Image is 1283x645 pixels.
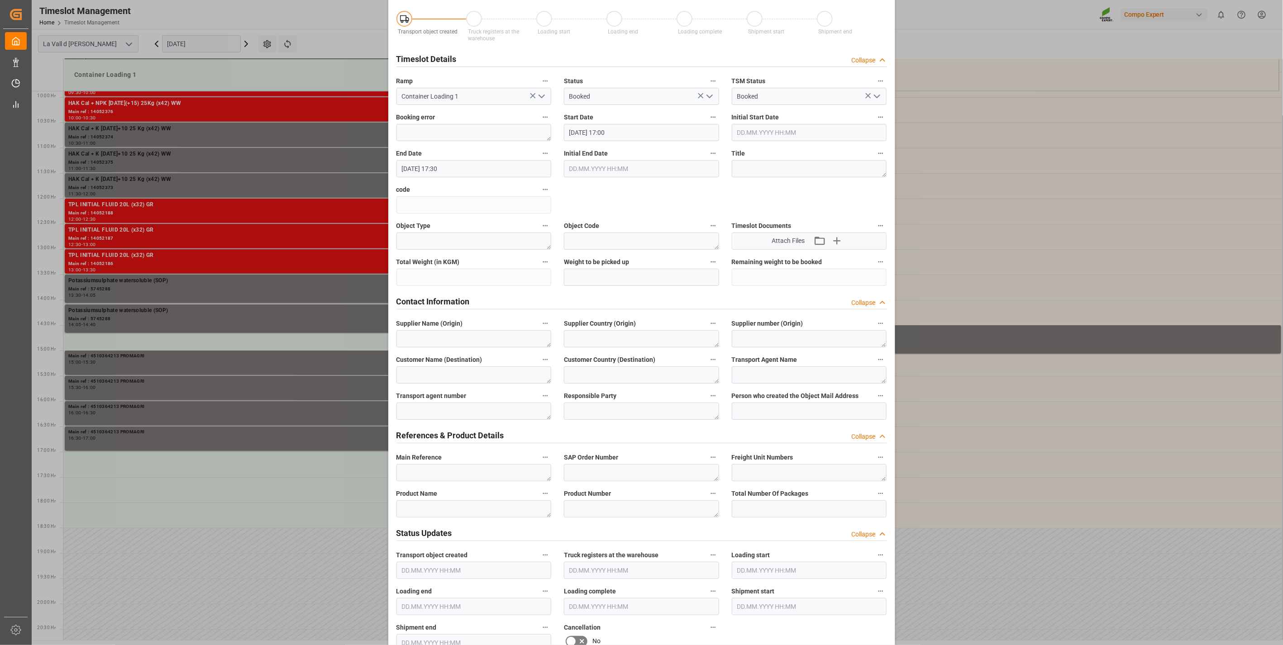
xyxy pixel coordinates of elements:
button: Loading complete [707,585,719,597]
button: Total Number Of Packages [875,488,887,499]
span: Supplier Country (Origin) [564,319,636,328]
h2: Contact Information [396,295,470,308]
span: Remaining weight to be booked [732,257,822,267]
button: Shipment end [539,621,551,633]
button: Supplier Name (Origin) [539,318,551,329]
span: Total Number Of Packages [732,489,809,498]
input: DD.MM.YYYY HH:MM [396,160,552,177]
span: Status [564,76,583,86]
button: Status [707,75,719,87]
span: Truck registers at the warehouse [468,28,519,42]
button: Transport object created [539,549,551,561]
input: DD.MM.YYYY HH:MM [564,562,719,579]
button: Start Date [707,111,719,123]
input: DD.MM.YYYY HH:MM [732,598,887,615]
input: DD.MM.YYYY HH:MM [396,562,552,579]
span: Shipment start [748,28,784,35]
button: TSM Status [875,75,887,87]
span: Total Weight (in KGM) [396,257,460,267]
span: SAP Order Number [564,453,618,462]
h2: Status Updates [396,527,452,539]
span: Timeslot Documents [732,221,792,231]
span: Responsible Party [564,391,616,401]
span: code [396,185,410,194]
span: Product Name [396,489,438,498]
button: Transport agent number [539,390,551,402]
div: Collapse [852,56,876,65]
button: Remaining weight to be booked [875,256,887,268]
div: Collapse [852,530,876,539]
button: Loading start [875,549,887,561]
span: Weight to be picked up [564,257,629,267]
span: Loading start [732,550,770,560]
span: Loading start [538,28,571,35]
span: Transport object created [396,550,468,560]
span: Supplier Name (Origin) [396,319,463,328]
button: Initial Start Date [875,111,887,123]
span: Start Date [564,113,593,122]
button: Main Reference [539,451,551,463]
button: Supplier number (Origin) [875,318,887,329]
span: Transport agent number [396,391,467,401]
button: Loading end [539,585,551,597]
span: Initial Start Date [732,113,779,122]
button: Customer Country (Destination) [707,354,719,365]
span: Loading end [608,28,639,35]
input: DD.MM.YYYY HH:MM [564,160,719,177]
button: Weight to be picked up [707,256,719,268]
input: Type to search/select [396,88,552,105]
button: Title [875,147,887,159]
span: Title [732,149,745,158]
span: TSM Status [732,76,766,86]
button: End Date [539,147,551,159]
span: Shipment end [396,623,437,632]
span: Transport Agent Name [732,355,797,365]
button: Person who created the Object Mail Address [875,390,887,402]
div: Collapse [852,432,876,441]
button: open menu [534,90,548,104]
span: Attach Files [772,236,805,246]
span: Object Type [396,221,431,231]
button: Ramp [539,75,551,87]
button: open menu [870,90,883,104]
input: Type to search/select [564,88,719,105]
span: End Date [396,149,422,158]
span: Loading complete [678,28,722,35]
button: Truck registers at the warehouse [707,549,719,561]
button: Customer Name (Destination) [539,354,551,365]
button: Freight Unit Numbers [875,451,887,463]
span: Object Code [564,221,599,231]
button: Cancellation [707,621,719,633]
span: Truck registers at the warehouse [564,550,658,560]
button: open menu [702,90,715,104]
button: Total Weight (in KGM) [539,256,551,268]
button: Shipment start [875,585,887,597]
input: DD.MM.YYYY HH:MM [564,598,719,615]
span: Freight Unit Numbers [732,453,793,462]
button: code [539,184,551,195]
span: Customer Country (Destination) [564,355,655,365]
button: Object Code [707,220,719,232]
button: Transport Agent Name [875,354,887,365]
button: Booking error [539,111,551,123]
span: Transport object created [398,28,458,35]
h2: Timeslot Details [396,53,457,65]
input: DD.MM.YYYY HH:MM [732,562,887,579]
h2: References & Product Details [396,429,504,441]
span: Shipment start [732,587,775,596]
span: Initial End Date [564,149,608,158]
button: Initial End Date [707,147,719,159]
span: Main Reference [396,453,442,462]
span: Customer Name (Destination) [396,355,482,365]
span: Supplier number (Origin) [732,319,803,328]
input: DD.MM.YYYY HH:MM [564,124,719,141]
span: Cancellation [564,623,601,632]
span: Loading end [396,587,432,596]
div: Collapse [852,298,876,308]
button: Timeslot Documents [875,220,887,232]
span: Booking error [396,113,435,122]
span: Loading complete [564,587,616,596]
button: Object Type [539,220,551,232]
span: Product Number [564,489,611,498]
input: DD.MM.YYYY HH:MM [396,598,552,615]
